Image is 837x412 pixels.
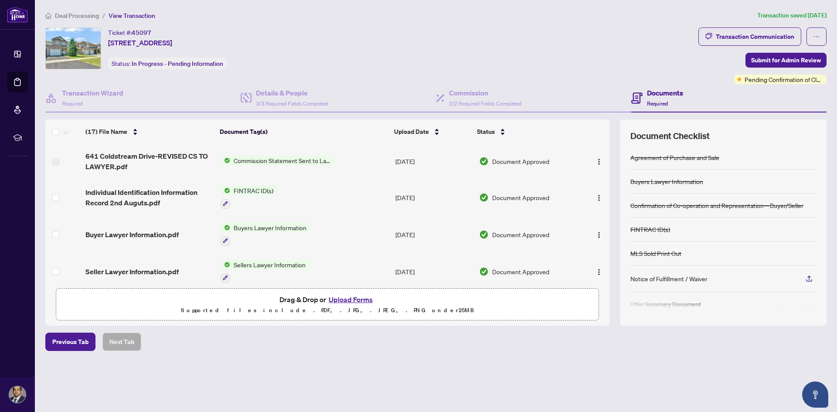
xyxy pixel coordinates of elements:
span: Document Approved [492,193,549,202]
img: Document Status [479,157,489,166]
div: Confirmation of Co-operation and Representation—Buyer/Seller [630,201,803,210]
button: Transaction Communication [698,27,801,46]
td: [DATE] [392,179,475,216]
div: Transaction Communication [716,30,794,44]
article: Transaction saved [DATE] [757,10,827,20]
p: Supported files include .PDF, .JPG, .JPEG, .PNG under 25 MB [61,305,593,316]
img: Status Icon [221,186,230,195]
img: Logo [595,194,602,201]
span: 45097 [132,29,151,37]
img: Document Status [479,230,489,239]
span: 3/3 Required Fields Completed [256,100,328,107]
div: Agreement of Purchase and Sale [630,153,719,162]
div: Offer Summary Document [630,299,701,309]
th: Upload Date [391,119,474,144]
span: Deal Processing [55,12,99,20]
img: logo [7,7,28,23]
div: FINTRAC ID(s) [630,225,670,234]
button: Upload Forms [326,294,375,305]
button: Open asap [802,381,828,408]
span: Document Checklist [630,130,710,142]
th: Status [473,119,577,144]
button: Status IconFINTRAC ID(s) [221,186,277,209]
span: Individual Identification Information Record 2nd Auguts.pdf [85,187,214,208]
button: Status IconSellers Lawyer Information [221,260,309,283]
img: Document Status [479,267,489,276]
div: Notice of Fulfillment / Waiver [630,274,708,283]
span: Submit for Admin Review [751,53,821,67]
button: Status IconCommission Statement Sent to Lawyer [221,156,333,165]
button: Submit for Admin Review [745,53,827,68]
div: Ticket #: [108,27,151,37]
span: FINTRAC ID(s) [230,186,277,195]
img: Status Icon [221,223,230,232]
span: Pending Confirmation of Closing [745,75,823,84]
img: Document Status [479,193,489,202]
button: Logo [592,228,606,242]
span: Drag & Drop or [279,294,375,305]
button: Logo [592,154,606,168]
h4: Details & People [256,88,328,98]
td: [DATE] [392,253,475,290]
img: Logo [595,232,602,238]
button: Previous Tab [45,333,95,351]
img: Logo [595,269,602,276]
span: [STREET_ADDRESS] [108,37,172,48]
img: Profile Icon [9,386,26,403]
span: Required [62,100,83,107]
span: Sellers Lawyer Information [230,260,309,269]
td: [DATE] [392,216,475,253]
button: Next Tab [102,333,141,351]
img: Logo [595,158,602,165]
span: Required [647,100,668,107]
button: Status IconBuyers Lawyer Information [221,223,310,246]
span: Document Approved [492,267,549,276]
h4: Transaction Wizard [62,88,123,98]
span: Status [477,127,495,136]
td: [DATE] [392,144,475,179]
span: home [45,13,51,19]
span: ellipsis [813,33,820,40]
span: Document Approved [492,230,549,239]
button: Logo [592,191,606,204]
img: IMG-E12242992_1.jpg [46,28,101,69]
span: Previous Tab [52,335,88,349]
span: Commission Statement Sent to Lawyer [230,156,333,165]
h4: Commission [449,88,521,98]
div: Buyers Lawyer Information [630,177,703,186]
h4: Documents [647,88,683,98]
span: In Progress - Pending Information [132,60,223,68]
th: Document Tag(s) [216,119,390,144]
button: Logo [592,265,606,279]
span: Document Approved [492,157,549,166]
img: Status Icon [221,156,230,165]
div: Status: [108,58,227,69]
span: 2/2 Required Fields Completed [449,100,521,107]
span: Seller Lawyer Information.pdf [85,266,179,277]
span: 641 Coldstream Drive-REVISED CS TO LAWYER.pdf [85,151,214,172]
span: Upload Date [394,127,429,136]
span: Buyers Lawyer Information [230,223,310,232]
span: (17) File Name [85,127,127,136]
li: / [102,10,105,20]
th: (17) File Name [82,119,216,144]
img: Status Icon [221,260,230,269]
span: Drag & Drop orUpload FormsSupported files include .PDF, .JPG, .JPEG, .PNG under25MB [56,289,599,321]
span: Buyer Lawyer Information.pdf [85,229,179,240]
span: View Transaction [109,12,155,20]
div: MLS Sold Print Out [630,249,681,258]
